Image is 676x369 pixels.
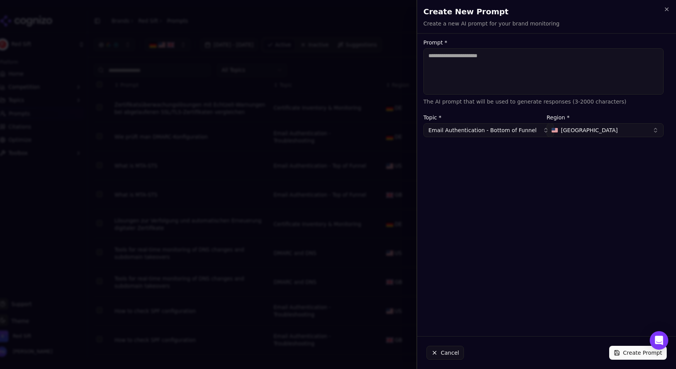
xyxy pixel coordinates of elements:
button: Create Prompt [609,346,667,360]
h2: Create New Prompt [423,6,670,17]
button: Cancel [426,346,464,360]
p: Create a new AI prompt for your brand monitoring [423,20,559,27]
span: [GEOGRAPHIC_DATA] [561,126,618,134]
label: Region * [547,115,664,120]
img: United States [552,128,558,133]
p: The AI prompt that will be used to generate responses (3-2000 characters) [423,98,664,105]
label: Topic * [423,115,554,120]
label: Prompt * [423,40,664,45]
button: Email Authentication - Bottom of Funnel [423,123,554,137]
